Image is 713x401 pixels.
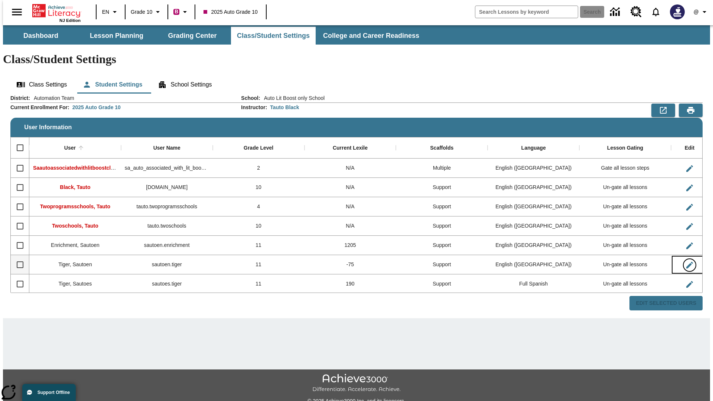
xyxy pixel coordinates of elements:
[396,178,488,197] div: Support
[58,261,92,267] span: Tiger, Sautoen
[3,25,710,45] div: SubNavbar
[488,274,579,294] div: Full Spanish
[213,216,305,236] div: 10
[213,255,305,274] div: 11
[213,159,305,178] div: 2
[4,27,78,45] button: Dashboard
[626,2,646,22] a: Resource Center, Will open in new tab
[488,216,579,236] div: English (US)
[317,27,425,45] button: College and Career Readiness
[121,274,213,294] div: sautoes.tiger
[121,178,213,197] div: tauto.black
[682,277,697,292] button: Edit User
[3,27,426,45] div: SubNavbar
[579,216,671,236] div: Un-gate all lessons
[213,274,305,294] div: 11
[60,184,90,190] span: Black, Tauto
[213,236,305,255] div: 11
[682,258,697,273] button: Edit User
[213,178,305,197] div: 10
[241,104,267,111] h2: Instructor :
[10,104,69,111] h2: Current Enrollment For :
[10,94,703,311] div: User Information
[305,178,396,197] div: N/A
[121,236,213,255] div: sautoen.enrichment
[333,145,368,151] div: Current Lexile
[682,219,697,234] button: Edit User
[606,2,626,22] a: Data Center
[305,236,396,255] div: 1205
[121,255,213,274] div: sautoen.tiger
[682,238,697,253] button: Edit User
[682,180,697,195] button: Edit User
[521,145,546,151] div: Language
[305,274,396,294] div: 190
[305,197,396,216] div: N/A
[79,27,154,45] button: Lesson Planning
[693,8,699,16] span: @
[170,5,192,19] button: Boost Class color is violet red. Change class color
[396,255,488,274] div: Support
[10,76,703,94] div: Class/Student Settings
[679,104,703,117] button: Print Preview
[488,197,579,216] div: English (US)
[32,3,81,18] a: Home
[24,124,72,131] span: User Information
[128,5,165,19] button: Grade: Grade 10, Select a grade
[607,145,643,151] div: Lesson Gating
[64,145,76,151] div: User
[121,216,213,236] div: tauto.twoschools
[152,76,218,94] button: School Settings
[475,6,578,18] input: search field
[685,145,694,151] div: Edit
[579,178,671,197] div: Un-gate all lessons
[305,216,396,236] div: N/A
[99,5,123,19] button: Language: EN, Select a language
[689,5,713,19] button: Profile/Settings
[131,8,152,16] span: Grade 10
[682,200,697,215] button: Edit User
[312,374,401,393] img: Achieve3000 Differentiate Accelerate Achieve
[10,76,73,94] button: Class Settings
[59,18,81,23] span: NJ Edition
[51,242,100,248] span: Enrichment, Sautoen
[121,159,213,178] div: sa_auto_associated_with_lit_boost_classes
[396,197,488,216] div: Support
[155,27,229,45] button: Grading Center
[305,255,396,274] div: -75
[579,159,671,178] div: Gate all lesson steps
[579,236,671,255] div: Un-gate all lessons
[6,1,28,23] button: Open side menu
[204,8,257,16] span: 2025 Auto Grade 10
[305,159,396,178] div: N/A
[244,145,273,151] div: Grade Level
[59,281,92,287] span: Tiger, Sautoes
[33,165,191,171] span: Saautoassociatedwithlitboostcl, Saautoassociatedwithlitboostcl
[396,216,488,236] div: Support
[153,145,180,151] div: User Name
[396,274,488,294] div: Support
[579,274,671,294] div: Un-gate all lessons
[76,76,148,94] button: Student Settings
[32,3,81,23] div: Home
[579,255,671,274] div: Un-gate all lessons
[10,95,30,101] h2: District :
[40,203,110,209] span: Twoprogramsschools, Tauto
[241,95,260,101] h2: School :
[175,7,178,16] span: B
[488,159,579,178] div: English (US)
[651,104,675,117] button: Export to CSV
[665,2,689,22] button: Select a new avatar
[72,104,121,111] div: 2025 Auto Grade 10
[682,161,697,176] button: Edit User
[102,8,109,16] span: EN
[22,384,76,401] button: Support Offline
[430,145,453,151] div: Scaffolds
[488,236,579,255] div: English (US)
[670,4,685,19] img: Avatar
[30,94,74,102] span: Automation Team
[231,27,316,45] button: Class/Student Settings
[488,178,579,197] div: English (US)
[488,255,579,274] div: English (US)
[579,197,671,216] div: Un-gate all lessons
